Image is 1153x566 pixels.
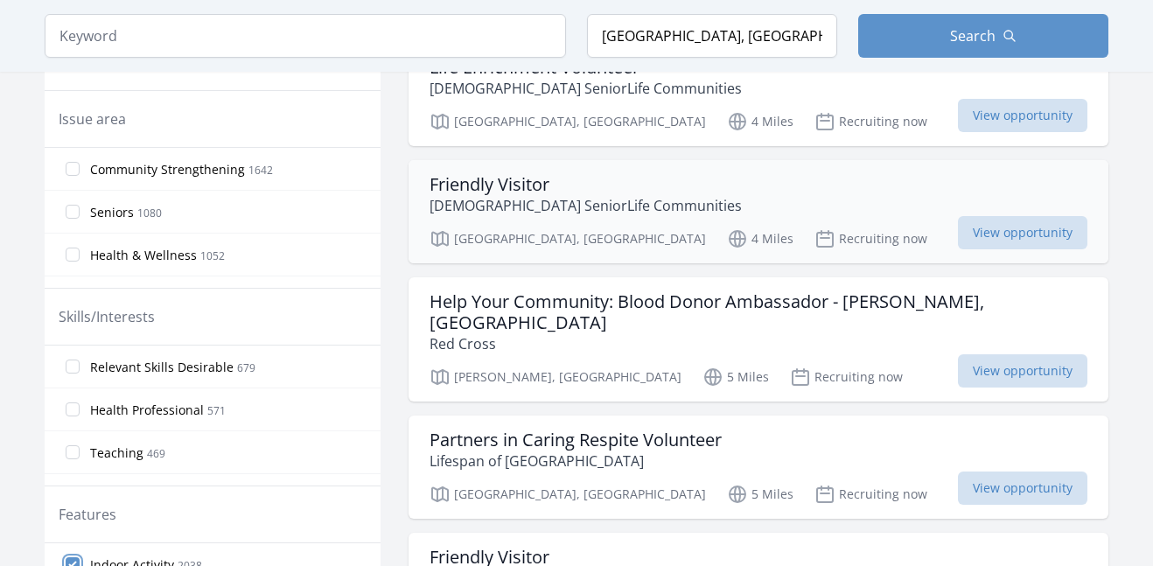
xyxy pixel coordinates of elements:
[727,228,793,249] p: 4 Miles
[66,205,80,219] input: Seniors 1080
[90,444,143,462] span: Teaching
[958,216,1087,249] span: View opportunity
[66,445,80,459] input: Teaching 469
[200,248,225,263] span: 1052
[66,248,80,262] input: Health & Wellness 1052
[430,430,722,451] h3: Partners in Caring Respite Volunteer
[90,359,234,376] span: Relevant Skills Desirable
[59,108,126,129] legend: Issue area
[727,484,793,505] p: 5 Miles
[958,472,1087,505] span: View opportunity
[430,333,1087,354] p: Red Cross
[207,403,226,418] span: 571
[137,206,162,220] span: 1080
[409,43,1108,146] a: Life Enrichment Volunteer [DEMOGRAPHIC_DATA] SeniorLife Communities [GEOGRAPHIC_DATA], [GEOGRAPHI...
[587,14,837,58] input: Location
[59,306,155,327] legend: Skills/Interests
[958,354,1087,388] span: View opportunity
[90,161,245,178] span: Community Strengthening
[430,174,742,195] h3: Friendly Visitor
[90,204,134,221] span: Seniors
[727,111,793,132] p: 4 Miles
[858,14,1108,58] button: Search
[430,451,722,472] p: Lifespan of [GEOGRAPHIC_DATA]
[790,367,903,388] p: Recruiting now
[430,484,706,505] p: [GEOGRAPHIC_DATA], [GEOGRAPHIC_DATA]
[237,360,255,375] span: 679
[90,402,204,419] span: Health Professional
[958,99,1087,132] span: View opportunity
[66,162,80,176] input: Community Strengthening 1642
[409,277,1108,402] a: Help Your Community: Blood Donor Ambassador - [PERSON_NAME], [GEOGRAPHIC_DATA] Red Cross [PERSON_...
[45,14,566,58] input: Keyword
[59,504,116,525] legend: Features
[430,367,681,388] p: [PERSON_NAME], [GEOGRAPHIC_DATA]
[409,160,1108,263] a: Friendly Visitor [DEMOGRAPHIC_DATA] SeniorLife Communities [GEOGRAPHIC_DATA], [GEOGRAPHIC_DATA] 4...
[430,228,706,249] p: [GEOGRAPHIC_DATA], [GEOGRAPHIC_DATA]
[430,291,1087,333] h3: Help Your Community: Blood Donor Ambassador - [PERSON_NAME], [GEOGRAPHIC_DATA]
[702,367,769,388] p: 5 Miles
[814,228,927,249] p: Recruiting now
[66,402,80,416] input: Health Professional 571
[430,111,706,132] p: [GEOGRAPHIC_DATA], [GEOGRAPHIC_DATA]
[950,25,996,46] span: Search
[430,78,742,99] p: [DEMOGRAPHIC_DATA] SeniorLife Communities
[814,484,927,505] p: Recruiting now
[814,111,927,132] p: Recruiting now
[90,247,197,264] span: Health & Wellness
[430,195,742,216] p: [DEMOGRAPHIC_DATA] SeniorLife Communities
[409,416,1108,519] a: Partners in Caring Respite Volunteer Lifespan of [GEOGRAPHIC_DATA] [GEOGRAPHIC_DATA], [GEOGRAPHIC...
[147,446,165,461] span: 469
[66,360,80,374] input: Relevant Skills Desirable 679
[248,163,273,178] span: 1642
